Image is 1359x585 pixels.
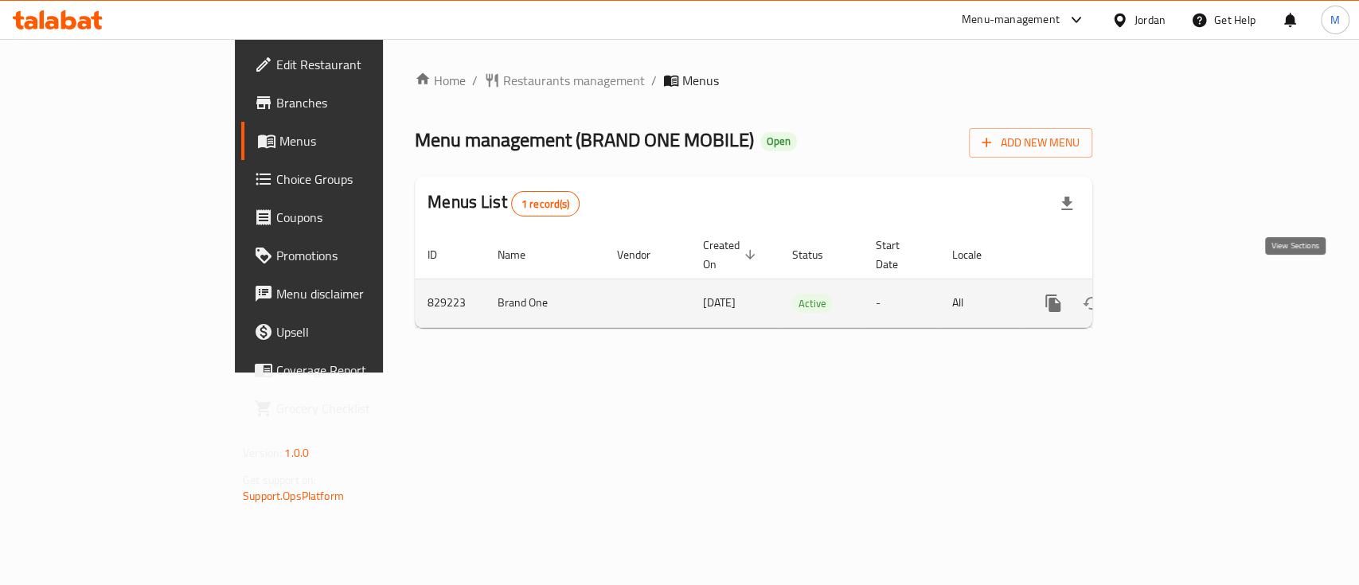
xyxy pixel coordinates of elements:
a: Menu disclaimer [241,275,462,313]
span: 1.0.0 [284,443,309,463]
nav: breadcrumb [415,71,1092,90]
span: Get support on: [243,470,316,490]
span: Grocery Checklist [276,399,449,418]
div: Export file [1048,185,1086,223]
a: Coverage Report [241,351,462,389]
span: [DATE] [703,292,736,313]
span: Name [498,245,546,264]
span: Menus [279,131,449,150]
span: Menu disclaimer [276,284,449,303]
span: Restaurants management [503,71,645,90]
span: Status [792,245,844,264]
a: Upsell [241,313,462,351]
span: Choice Groups [276,170,449,189]
div: Menu-management [962,10,1060,29]
table: enhanced table [415,231,1200,328]
span: Start Date [876,236,920,274]
div: Total records count [511,191,580,216]
a: Promotions [241,236,462,275]
span: Open [760,135,797,148]
span: Vendor [617,245,671,264]
a: Edit Restaurant [241,45,462,84]
a: Restaurants management [484,71,645,90]
div: Jordan [1134,11,1166,29]
span: Coverage Report [276,361,449,380]
li: / [651,71,657,90]
td: - [863,279,939,327]
h2: Menus List [428,190,580,216]
th: Actions [1021,231,1200,279]
button: Add New Menu [969,128,1092,158]
span: Edit Restaurant [276,55,449,74]
span: Coupons [276,208,449,227]
a: Support.OpsPlatform [243,486,344,506]
button: more [1034,284,1072,322]
a: Grocery Checklist [241,389,462,427]
span: Upsell [276,322,449,341]
button: Change Status [1072,284,1111,322]
span: M [1330,11,1340,29]
span: Promotions [276,246,449,265]
a: Coupons [241,198,462,236]
span: Menu management ( BRAND ONE MOBILE ) [415,122,754,158]
span: Version: [243,443,282,463]
a: Choice Groups [241,160,462,198]
span: Active [792,294,833,313]
td: Brand One [485,279,604,327]
span: 1 record(s) [512,197,580,212]
span: Locale [952,245,1002,264]
div: Active [792,294,833,313]
a: Branches [241,84,462,122]
a: Menus [241,122,462,160]
div: Open [760,132,797,151]
td: All [939,279,1021,327]
span: Branches [276,93,449,112]
span: ID [428,245,458,264]
span: Menus [682,71,719,90]
span: Add New Menu [982,133,1080,153]
span: Created On [703,236,760,274]
li: / [472,71,478,90]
